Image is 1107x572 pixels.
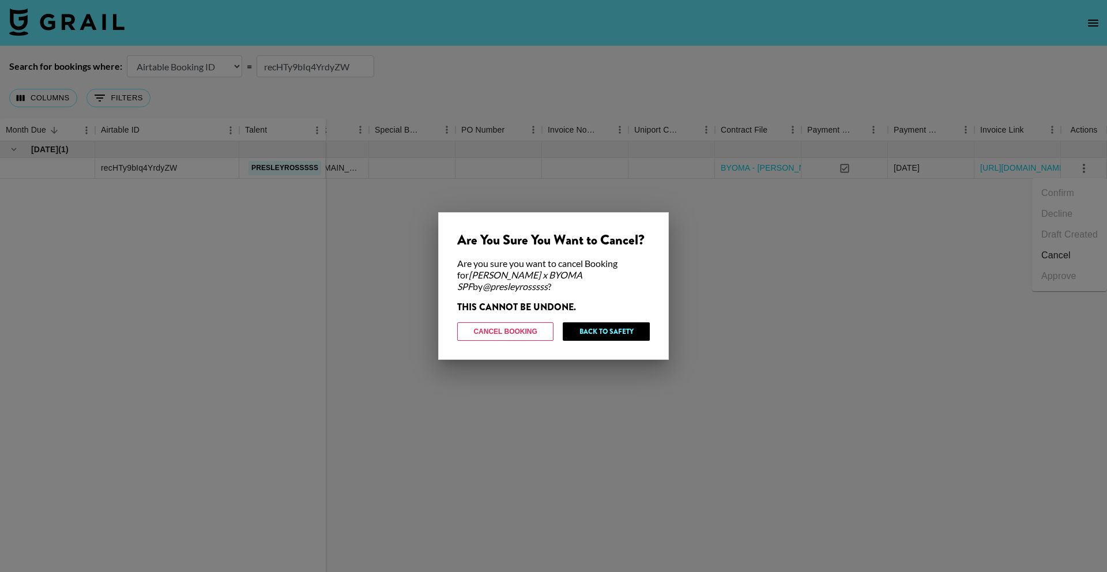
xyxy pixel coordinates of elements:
div: Are you sure you want to cancel Booking for by ? [457,258,650,292]
em: [PERSON_NAME] x BYOMA SPF [457,269,582,292]
em: @ presleyrosssss [483,281,548,292]
div: Are You Sure You Want to Cancel? [457,231,650,249]
div: THIS CANNOT BE UNDONE. [457,302,650,313]
button: Back to Safety [563,322,650,341]
button: Cancel Booking [457,322,553,341]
